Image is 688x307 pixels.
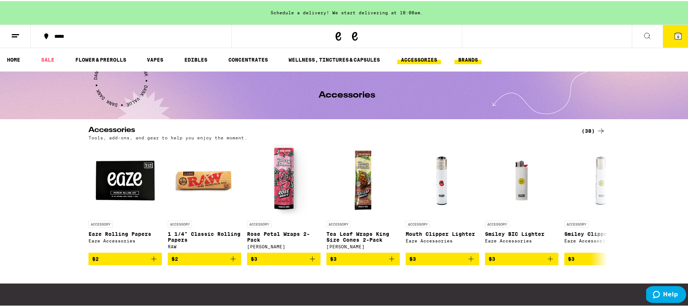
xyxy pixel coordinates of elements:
div: Eaze Accessories [406,237,479,242]
a: VAPES [143,54,167,63]
div: [PERSON_NAME] [326,243,400,248]
p: Eaze Rolling Papers [88,230,162,236]
a: CONCENTRATES [225,54,272,63]
a: (38) [582,125,605,134]
span: $3 [489,255,495,261]
p: Rose Petal Wraps 2-Pack [247,230,321,242]
span: $3 [330,255,337,261]
img: Blazy Susan - Tea Leaf Wraps King Size Cones 2-Pack [326,143,400,216]
a: Open page for Mouth Clipper Lighter from Eaze Accessories [406,143,479,252]
p: ACCESSORY [326,220,351,226]
p: ACCESSORY [406,220,430,226]
p: ACCESSORY [564,220,589,226]
h1: Accessories [319,90,375,99]
p: ACCESSORY [247,220,271,226]
p: Smiley BIC Lighter [485,230,558,236]
span: $2 [171,255,178,261]
span: $3 [409,255,416,261]
img: Eaze Accessories - Smiley Clipper Lighter [564,143,638,216]
p: 1 1/4" Classic Rolling Papers [168,230,241,242]
a: EDIBLES [181,54,211,63]
button: Add to bag [406,252,479,264]
a: Open page for Smiley Clipper Lighter from Eaze Accessories [564,143,638,252]
img: Eaze Accessories - Smiley BIC Lighter [493,143,550,216]
div: Eaze Accessories [88,237,162,242]
span: $3 [251,255,257,261]
p: ACCESSORY [88,220,113,226]
button: Add to bag [168,252,241,264]
p: Mouth Clipper Lighter [406,230,479,236]
p: ACCESSORY [168,220,192,226]
img: RAW - 1 1/4" Classic Rolling Papers [168,143,241,216]
img: Eaze Accessories - Eaze Rolling Papers [88,143,162,216]
a: ACCESSORIES [397,54,441,63]
span: 9 [677,33,679,38]
button: Add to bag [485,252,558,264]
p: Tea Leaf Wraps King Size Cones 2-Pack [326,230,400,242]
button: Add to bag [564,252,638,264]
div: [PERSON_NAME] [247,243,321,248]
p: ACCESSORY [485,220,509,226]
span: $2 [92,255,99,261]
div: Eaze Accessories [564,237,638,242]
div: Eaze Accessories [485,237,558,242]
img: Blazy Susan - Rose Petal Wraps 2-Pack [247,143,321,216]
a: Open page for 1 1/4" Classic Rolling Papers from RAW [168,143,241,252]
a: Open page for Smiley BIC Lighter from Eaze Accessories [485,143,558,252]
p: Tools, add-ons, and gear to help you enjoy the moment. [88,134,247,139]
h2: Accessories [88,125,569,134]
button: Add to bag [326,252,400,264]
span: $3 [568,255,575,261]
a: FLOWER & PREROLLS [72,54,130,63]
a: Open page for Eaze Rolling Papers from Eaze Accessories [88,143,162,252]
button: Add to bag [247,252,321,264]
button: BRANDS [455,54,482,63]
a: HOME [3,54,24,63]
a: Open page for Tea Leaf Wraps King Size Cones 2-Pack from Blazy Susan [326,143,400,252]
div: RAW [168,243,241,248]
p: Smiley Clipper Lighter [564,230,638,236]
iframe: Opens a widget where you can find more information [646,285,686,303]
img: Eaze Accessories - Mouth Clipper Lighter [406,143,479,216]
a: WELLNESS, TINCTURES & CAPSULES [285,54,384,63]
a: Open page for Rose Petal Wraps 2-Pack from Blazy Susan [247,143,321,252]
a: SALE [37,54,58,63]
button: Add to bag [88,252,162,264]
